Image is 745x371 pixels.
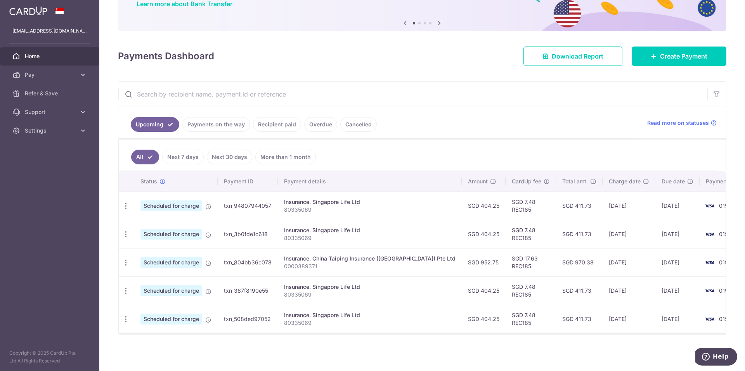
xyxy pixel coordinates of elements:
[218,248,278,276] td: txn_804bb36c078
[462,192,506,220] td: SGD 404.25
[719,316,732,322] span: 0193
[702,314,717,324] img: Bank Card
[140,314,202,324] span: Scheduled for charge
[140,200,202,211] span: Scheduled for charge
[462,220,506,248] td: SGD 404.25
[284,283,456,291] div: Insurance. Singapore Life Ltd
[304,117,337,132] a: Overdue
[131,117,179,132] a: Upcoming
[556,220,603,248] td: SGD 411.73
[719,231,732,237] span: 0193
[632,47,726,66] a: Create Payment
[603,276,655,305] td: [DATE]
[655,192,700,220] td: [DATE]
[207,150,252,164] a: Next 30 days
[140,257,202,268] span: Scheduled for charge
[25,108,76,116] span: Support
[719,259,732,266] span: 0193
[552,52,603,61] span: Download Report
[218,276,278,305] td: txn_367f8190e55
[253,117,301,132] a: Recipient paid
[162,150,204,164] a: Next 7 days
[284,291,456,299] p: 80335069
[609,178,641,185] span: Charge date
[662,178,685,185] span: Due date
[695,348,737,367] iframe: Opens a widget where you can find more information
[603,305,655,333] td: [DATE]
[719,287,732,294] span: 0193
[284,319,456,327] p: 80335069
[12,27,87,35] p: [EMAIL_ADDRESS][DOMAIN_NAME]
[284,234,456,242] p: 80335069
[647,119,717,127] a: Read more on statuses
[523,47,622,66] a: Download Report
[182,117,250,132] a: Payments on the way
[25,71,76,79] span: Pay
[218,192,278,220] td: txn_94807944057
[506,305,556,333] td: SGD 7.48 REC185
[118,82,707,107] input: Search by recipient name, payment id or reference
[512,178,541,185] span: CardUp fee
[25,90,76,97] span: Refer & Save
[284,198,456,206] div: Insurance. Singapore Life Ltd
[556,248,603,276] td: SGD 970.38
[702,201,717,211] img: Bank Card
[655,220,700,248] td: [DATE]
[556,276,603,305] td: SGD 411.73
[655,248,700,276] td: [DATE]
[603,248,655,276] td: [DATE]
[660,52,707,61] span: Create Payment
[719,202,732,209] span: 0193
[218,305,278,333] td: txn_508ded97052
[603,192,655,220] td: [DATE]
[218,171,278,192] th: Payment ID
[140,178,157,185] span: Status
[655,276,700,305] td: [DATE]
[284,262,456,270] p: 0000389371
[506,220,556,248] td: SGD 7.48 REC185
[647,119,709,127] span: Read more on statuses
[655,305,700,333] td: [DATE]
[506,276,556,305] td: SGD 7.48 REC185
[255,150,316,164] a: More than 1 month
[462,276,506,305] td: SGD 404.25
[284,311,456,319] div: Insurance. Singapore Life Ltd
[25,127,76,135] span: Settings
[218,220,278,248] td: txn_3b0fde1c618
[118,49,214,63] h4: Payments Dashboard
[702,230,717,239] img: Bank Card
[131,150,159,164] a: All
[556,305,603,333] td: SGD 411.73
[284,206,456,214] p: 80335069
[284,255,456,262] div: Insurance. China Taiping Insurance ([GEOGRAPHIC_DATA]) Pte Ltd
[284,226,456,234] div: Insurance. Singapore Life Ltd
[702,258,717,267] img: Bank Card
[140,229,202,240] span: Scheduled for charge
[468,178,488,185] span: Amount
[702,286,717,295] img: Bank Card
[462,305,506,333] td: SGD 404.25
[562,178,588,185] span: Total amt.
[25,52,76,60] span: Home
[603,220,655,248] td: [DATE]
[556,192,603,220] td: SGD 411.73
[278,171,462,192] th: Payment details
[506,192,556,220] td: SGD 7.48 REC185
[9,6,47,16] img: CardUp
[140,285,202,296] span: Scheduled for charge
[340,117,377,132] a: Cancelled
[506,248,556,276] td: SGD 17.63 REC185
[462,248,506,276] td: SGD 952.75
